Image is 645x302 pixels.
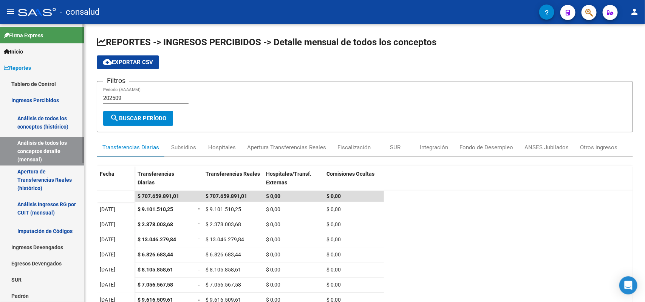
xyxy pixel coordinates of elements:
[103,75,129,86] h3: Filtros
[171,143,196,152] div: Subsidios
[326,206,341,212] span: $ 0,00
[326,251,341,258] span: $ 0,00
[198,206,201,212] span: =
[326,193,341,199] span: $ 0,00
[206,221,241,227] span: $ 2.378.003,68
[60,4,99,20] span: - consalud
[206,236,244,242] span: $ 13.046.279,84
[97,166,135,198] datatable-header-cell: Fecha
[580,143,617,152] div: Otros ingresos
[138,171,174,185] span: Transferencias Diarias
[100,236,115,242] span: [DATE]
[100,251,115,258] span: [DATE]
[206,171,260,177] span: Transferencias Reales
[4,64,31,72] span: Reportes
[206,206,241,212] span: $ 9.101.510,25
[138,206,173,212] span: $ 9.101.510,25
[100,171,114,177] span: Fecha
[138,193,179,199] span: $ 707.659.891,01
[266,221,280,227] span: $ 0,00
[4,31,43,40] span: Firma Express
[203,166,263,198] datatable-header-cell: Transferencias Reales
[263,166,323,198] datatable-header-cell: Hospitales/Transf. Externas
[100,206,115,212] span: [DATE]
[206,267,241,273] span: $ 8.105.858,61
[198,282,201,288] span: =
[97,55,159,69] button: Exportar CSV
[630,7,639,16] mat-icon: person
[619,276,637,294] div: Open Intercom Messenger
[266,251,280,258] span: $ 0,00
[103,111,173,126] button: Buscar Período
[135,166,195,198] datatable-header-cell: Transferencias Diarias
[138,236,176,242] span: $ 13.046.279,84
[420,143,448,152] div: Integración
[100,221,115,227] span: [DATE]
[524,143,569,152] div: ANSES Jubilados
[266,193,280,199] span: $ 0,00
[266,236,280,242] span: $ 0,00
[326,236,341,242] span: $ 0,00
[198,267,201,273] span: =
[110,115,166,122] span: Buscar Período
[326,171,374,177] span: Comisiones Ocultas
[206,193,247,199] span: $ 707.659.891,01
[326,282,341,288] span: $ 0,00
[138,267,173,273] span: $ 8.105.858,61
[110,113,119,123] mat-icon: search
[337,143,371,152] div: Fiscalización
[208,143,236,152] div: Hospitales
[266,282,280,288] span: $ 0,00
[206,282,241,288] span: $ 7.056.567,58
[138,221,173,227] span: $ 2.378.003,68
[326,221,341,227] span: $ 0,00
[326,267,341,273] span: $ 0,00
[100,267,115,273] span: [DATE]
[103,59,153,66] span: Exportar CSV
[100,282,115,288] span: [DATE]
[266,171,311,185] span: Hospitales/Transf. Externas
[198,221,201,227] span: =
[97,37,436,48] span: REPORTES -> INGRESOS PERCIBIDOS -> Detalle mensual de todos los conceptos
[102,143,159,152] div: Transferencias Diarias
[266,206,280,212] span: $ 0,00
[266,267,280,273] span: $ 0,00
[138,251,173,258] span: $ 6.826.683,44
[323,166,384,198] datatable-header-cell: Comisiones Ocultas
[206,251,241,258] span: $ 6.826.683,44
[390,143,401,152] div: SUR
[198,236,201,242] span: =
[459,143,513,152] div: Fondo de Desempleo
[6,7,15,16] mat-icon: menu
[247,143,326,152] div: Apertura Transferencias Reales
[198,251,201,258] span: =
[138,282,173,288] span: $ 7.056.567,58
[4,48,23,56] span: Inicio
[103,57,112,66] mat-icon: cloud_download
